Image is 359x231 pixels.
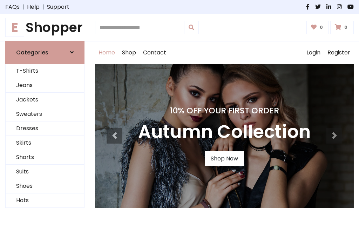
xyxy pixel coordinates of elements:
a: Shop Now [205,151,244,166]
a: Register [324,41,354,64]
a: 0 [306,21,329,34]
span: | [40,3,47,11]
h4: 10% Off Your First Order [138,106,311,115]
h3: Autumn Collection [138,121,311,143]
a: Home [95,41,118,64]
a: Shop [118,41,140,64]
a: Contact [140,41,170,64]
span: | [20,3,27,11]
a: Jackets [6,93,84,107]
a: Login [303,41,324,64]
a: Help [27,3,40,11]
a: Skirts [6,136,84,150]
a: Shorts [6,150,84,165]
a: Suits [6,165,84,179]
a: FAQs [5,3,20,11]
h1: Shopper [5,20,84,35]
span: 0 [343,24,349,31]
a: T-Shirts [6,64,84,78]
a: Hats [6,193,84,208]
a: EShopper [5,20,84,35]
a: Jeans [6,78,84,93]
a: Sweaters [6,107,84,121]
a: Support [47,3,69,11]
a: Shoes [6,179,84,193]
a: Dresses [6,121,84,136]
h6: Categories [16,49,48,56]
span: E [5,18,24,37]
a: 0 [330,21,354,34]
span: 0 [318,24,325,31]
a: Categories [5,41,84,64]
